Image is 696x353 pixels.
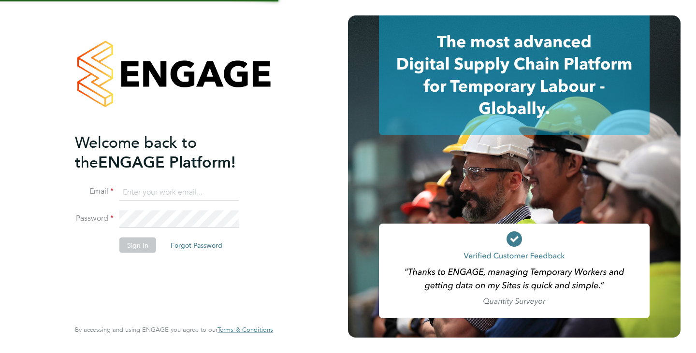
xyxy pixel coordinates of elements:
[217,326,273,334] a: Terms & Conditions
[75,213,114,224] label: Password
[163,238,230,253] button: Forgot Password
[75,186,114,197] label: Email
[75,132,263,172] h2: ENGAGE Platform!
[119,238,156,253] button: Sign In
[75,325,273,334] span: By accessing and using ENGAGE you agree to our
[119,184,239,201] input: Enter your work email...
[75,133,197,171] span: Welcome back to the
